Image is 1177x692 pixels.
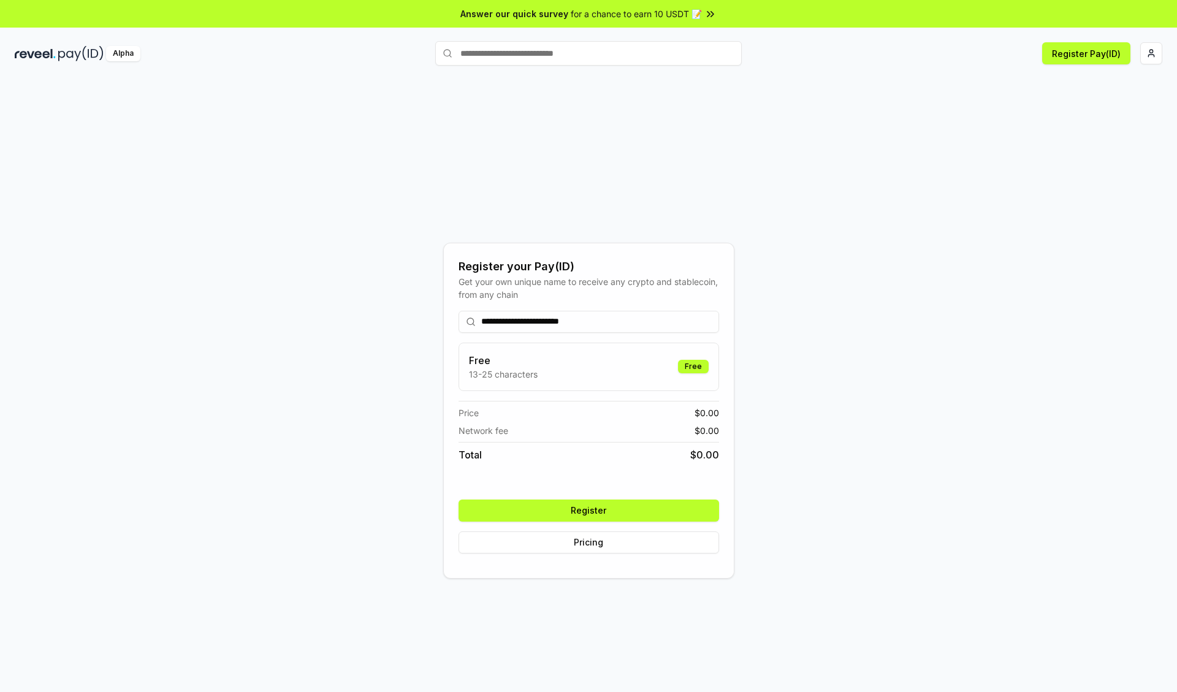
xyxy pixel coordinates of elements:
[695,406,719,419] span: $ 0.00
[690,447,719,462] span: $ 0.00
[695,424,719,437] span: $ 0.00
[460,7,568,20] span: Answer our quick survey
[58,46,104,61] img: pay_id
[571,7,702,20] span: for a chance to earn 10 USDT 📝
[459,258,719,275] div: Register your Pay(ID)
[459,447,482,462] span: Total
[459,531,719,553] button: Pricing
[459,406,479,419] span: Price
[678,360,709,373] div: Free
[459,424,508,437] span: Network fee
[15,46,56,61] img: reveel_dark
[106,46,140,61] div: Alpha
[459,500,719,522] button: Register
[469,368,538,381] p: 13-25 characters
[1042,42,1130,64] button: Register Pay(ID)
[459,275,719,301] div: Get your own unique name to receive any crypto and stablecoin, from any chain
[469,353,538,368] h3: Free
